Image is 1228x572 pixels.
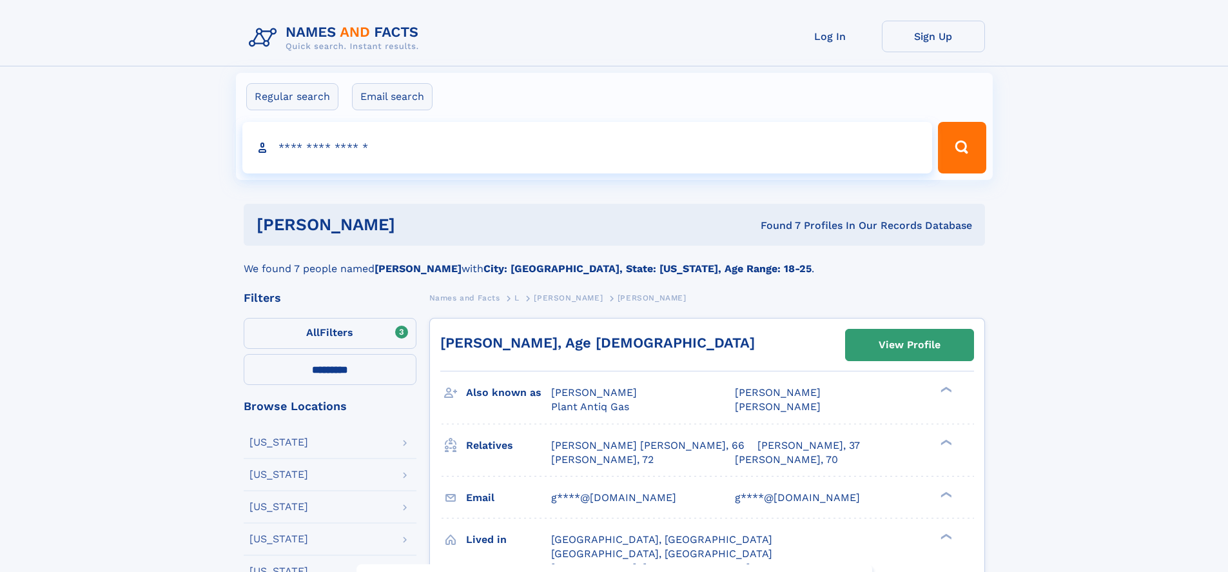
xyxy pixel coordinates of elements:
[735,453,838,467] a: [PERSON_NAME], 70
[249,437,308,448] div: [US_STATE]
[882,21,985,52] a: Sign Up
[306,326,320,339] span: All
[551,533,772,546] span: [GEOGRAPHIC_DATA], [GEOGRAPHIC_DATA]
[757,439,860,453] a: [PERSON_NAME], 37
[249,469,308,480] div: [US_STATE]
[249,534,308,544] div: [US_STATE]
[735,386,821,399] span: [PERSON_NAME]
[938,122,986,173] button: Search Button
[375,262,462,275] b: [PERSON_NAME]
[514,293,520,302] span: L
[551,547,772,560] span: [GEOGRAPHIC_DATA], [GEOGRAPHIC_DATA]
[466,529,551,551] h3: Lived in
[244,21,429,55] img: Logo Names and Facts
[735,400,821,413] span: [PERSON_NAME]
[551,386,637,399] span: [PERSON_NAME]
[429,290,500,306] a: Names and Facts
[514,290,520,306] a: L
[779,21,882,52] a: Log In
[257,217,578,233] h1: [PERSON_NAME]
[483,262,812,275] b: City: [GEOGRAPHIC_DATA], State: [US_STATE], Age Range: 18-25
[534,290,603,306] a: [PERSON_NAME]
[937,490,953,498] div: ❯
[551,400,629,413] span: Plant Antiq Gas
[466,382,551,404] h3: Also known as
[244,400,416,412] div: Browse Locations
[534,293,603,302] span: [PERSON_NAME]
[937,386,953,394] div: ❯
[244,292,416,304] div: Filters
[937,438,953,446] div: ❯
[352,83,433,110] label: Email search
[846,330,973,360] a: View Profile
[466,487,551,509] h3: Email
[618,293,687,302] span: [PERSON_NAME]
[440,335,755,351] a: [PERSON_NAME], Age [DEMOGRAPHIC_DATA]
[244,318,416,349] label: Filters
[551,439,745,453] a: [PERSON_NAME] [PERSON_NAME], 66
[937,532,953,540] div: ❯
[242,122,933,173] input: search input
[879,330,940,360] div: View Profile
[466,435,551,457] h3: Relatives
[246,83,338,110] label: Regular search
[551,453,654,467] a: [PERSON_NAME], 72
[578,219,972,233] div: Found 7 Profiles In Our Records Database
[249,502,308,512] div: [US_STATE]
[244,246,985,277] div: We found 7 people named with .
